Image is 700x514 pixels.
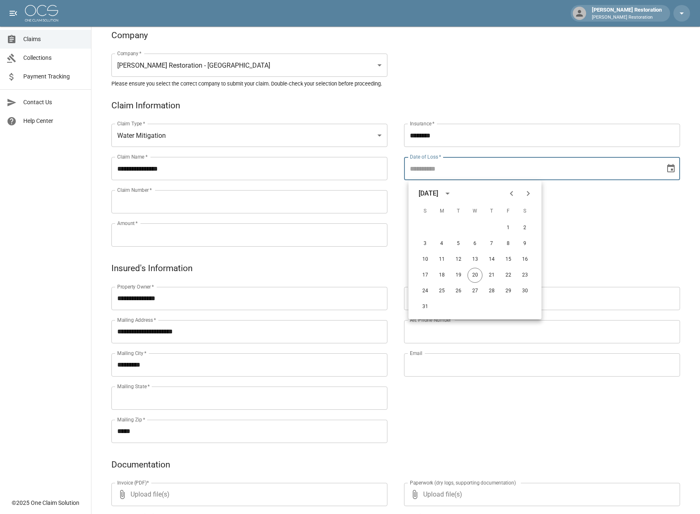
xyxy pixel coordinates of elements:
div: [DATE] [419,188,438,198]
button: 22 [501,268,516,283]
button: 16 [518,252,532,267]
button: 5 [451,236,466,251]
button: 15 [501,252,516,267]
button: 20 [468,268,483,283]
span: Contact Us [23,98,84,107]
div: [PERSON_NAME] Restoration - [GEOGRAPHIC_DATA] [111,54,387,77]
div: [PERSON_NAME] Restoration [589,6,665,21]
button: 6 [468,236,483,251]
span: Sunday [418,203,433,220]
label: Amount [117,220,138,227]
button: Choose date [663,160,679,177]
button: 30 [518,284,532,299]
button: calendar view is open, switch to year view [441,186,455,201]
button: 13 [468,252,483,267]
label: Property Owner [117,283,154,290]
span: Help Center [23,117,84,125]
label: Claim Type [117,120,145,127]
button: 12 [451,252,466,267]
button: 7 [484,236,499,251]
label: Insurance [410,120,434,127]
span: Payment Tracking [23,72,84,81]
div: © 2025 One Claim Solution [12,499,79,507]
button: 8 [501,236,516,251]
button: 26 [451,284,466,299]
button: 3 [418,236,433,251]
button: 2 [518,220,532,235]
label: Date of Loss [410,153,441,160]
button: 23 [518,268,532,283]
span: Upload file(s) [131,483,365,506]
button: 18 [434,268,449,283]
label: Paperwork (dry logs, supporting documentation) [410,479,516,486]
span: Saturday [518,203,532,220]
button: Next month [520,185,537,202]
button: 19 [451,268,466,283]
h5: Please ensure you select the correct company to submit your claim. Double-check your selection be... [111,80,680,87]
label: Alt. Phone Number [410,316,451,323]
button: Previous month [503,185,520,202]
label: Mailing State [117,383,150,390]
button: 17 [418,268,433,283]
label: Claim Number [117,186,152,193]
button: 14 [484,252,499,267]
button: 4 [434,236,449,251]
span: Monday [434,203,449,220]
label: Mailing City [117,350,147,357]
button: 29 [501,284,516,299]
label: Email [410,350,422,357]
span: Collections [23,54,84,62]
span: Friday [501,203,516,220]
span: Upload file(s) [423,483,658,506]
button: 28 [484,284,499,299]
label: Invoice (PDF)* [117,479,149,486]
label: Mailing Address [117,316,156,323]
span: Thursday [484,203,499,220]
button: 1 [501,220,516,235]
button: 10 [418,252,433,267]
div: Water Mitigation [111,124,387,147]
p: [PERSON_NAME] Restoration [592,14,662,21]
span: Tuesday [451,203,466,220]
label: Mailing Zip [117,416,145,423]
button: 11 [434,252,449,267]
button: 24 [418,284,433,299]
button: 25 [434,284,449,299]
button: 21 [484,268,499,283]
img: ocs-logo-white-transparent.png [25,5,58,22]
button: open drawer [5,5,22,22]
label: Claim Name [117,153,148,160]
label: Company [117,50,142,57]
span: Claims [23,35,84,44]
span: Wednesday [468,203,483,220]
button: 27 [468,284,483,299]
button: 9 [518,236,532,251]
button: 31 [418,299,433,314]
